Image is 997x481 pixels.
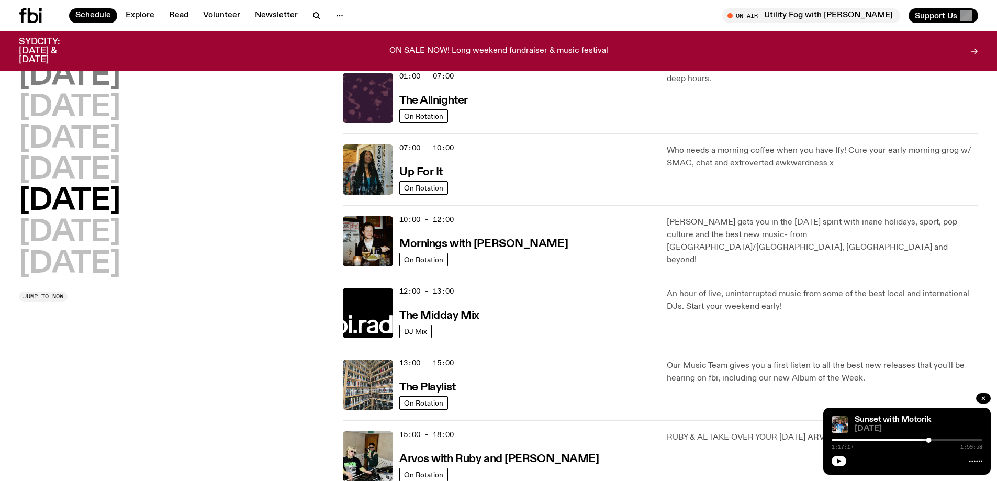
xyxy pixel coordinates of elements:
a: Sunset with Motorik [855,416,931,424]
p: [PERSON_NAME] gets you in the [DATE] spirit with inane holidays, sport, pop culture and the best ... [667,216,978,266]
h3: Mornings with [PERSON_NAME] [399,239,568,250]
span: 07:00 - 10:00 [399,143,454,153]
a: On Rotation [399,181,448,195]
span: [DATE] [855,425,982,433]
span: Jump to now [23,294,63,299]
a: The Playlist [399,380,456,393]
button: [DATE] [19,218,120,248]
img: A corner shot of the fbi music library [343,360,393,410]
span: Support Us [915,11,957,20]
button: [DATE] [19,62,120,91]
p: deep hours. [667,73,978,85]
span: 15:00 - 18:00 [399,430,454,440]
span: On Rotation [404,471,443,478]
span: On Rotation [404,399,443,407]
a: Up For It [399,165,443,178]
span: On Rotation [404,112,443,120]
a: On Rotation [399,253,448,266]
button: [DATE] [19,156,120,185]
h3: The Playlist [399,382,456,393]
span: DJ Mix [404,327,427,335]
span: 01:00 - 07:00 [399,71,454,81]
a: Volunteer [197,8,247,23]
span: 13:00 - 15:00 [399,358,454,368]
a: The Midday Mix [399,308,479,321]
h3: The Allnighter [399,95,468,106]
h3: Arvos with Ruby and [PERSON_NAME] [399,454,599,465]
button: Support Us [909,8,978,23]
h3: The Midday Mix [399,310,479,321]
img: Andrew, Reenie, and Pat stand in a row, smiling at the camera, in dappled light with a vine leafe... [832,416,848,433]
a: Schedule [69,8,117,23]
button: [DATE] [19,93,120,122]
a: Explore [119,8,161,23]
span: On Rotation [404,184,443,192]
span: 1:17:17 [832,444,854,450]
button: [DATE] [19,250,120,279]
button: On AirUtility Fog with [PERSON_NAME] [722,8,900,23]
a: Read [163,8,195,23]
span: 12:00 - 13:00 [399,286,454,296]
a: Arvos with Ruby and [PERSON_NAME] [399,452,599,465]
a: On Rotation [399,396,448,410]
a: Newsletter [249,8,304,23]
a: On Rotation [399,109,448,123]
button: [DATE] [19,125,120,154]
img: Sam blankly stares at the camera, brightly lit by a camera flash wearing a hat collared shirt and... [343,216,393,266]
a: Mornings with [PERSON_NAME] [399,237,568,250]
p: Our Music Team gives you a first listen to all the best new releases that you'll be hearing on fb... [667,360,978,385]
span: 1:59:58 [960,444,982,450]
span: On Rotation [404,255,443,263]
span: 10:00 - 12:00 [399,215,454,225]
p: Who needs a morning coffee when you have Ify! Cure your early morning grog w/ SMAC, chat and extr... [667,144,978,170]
h3: SYDCITY: [DATE] & [DATE] [19,38,86,64]
p: An hour of live, uninterrupted music from some of the best local and international DJs. Start you... [667,288,978,313]
button: [DATE] [19,187,120,216]
a: The Allnighter [399,93,468,106]
h3: Up For It [399,167,443,178]
img: Ify - a Brown Skin girl with black braided twists, looking up to the side with her tongue stickin... [343,144,393,195]
p: ON SALE NOW! Long weekend fundraiser & music festival [389,47,608,56]
a: DJ Mix [399,325,432,338]
p: RUBY & AL TAKE OVER YOUR [DATE] ARVOS! [667,431,978,444]
button: Jump to now [19,292,68,302]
